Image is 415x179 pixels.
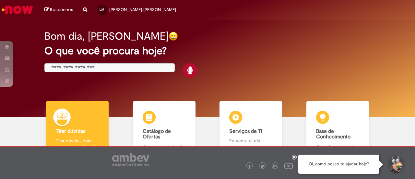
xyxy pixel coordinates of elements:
[121,101,208,157] a: Catálogo de Ofertas Abra uma solicitação
[44,31,169,42] h2: Bom dia, [PERSON_NAME]
[248,165,251,168] img: logo_footer_facebook.png
[109,7,176,12] span: [PERSON_NAME] [PERSON_NAME]
[50,6,73,13] span: Rascunhos
[169,32,178,41] img: happy-face.png
[294,101,381,157] a: Base de Conhecimento Consulte e aprenda
[56,137,99,150] p: Tirar dúvidas com Lupi Assist e Gen Ai
[34,101,121,157] a: Tirar dúvidas Tirar dúvidas com Lupi Assist e Gen Ai
[207,101,294,157] a: Serviços de TI Encontre ajuda
[273,164,277,168] img: logo_footer_linkedin.png
[316,143,359,150] p: Consulte e aprenda
[229,137,272,144] p: Encontre ajuda
[143,143,186,150] p: Abra uma solicitação
[100,7,104,12] span: LM
[284,161,293,170] img: logo_footer_youtube.png
[316,128,350,140] b: Base de Conhecimento
[386,155,405,174] button: Iniciar Conversa de Suporte
[56,128,85,134] b: Tirar dúvidas
[143,128,171,140] b: Catálogo de Ofertas
[44,7,73,13] a: Rascunhos
[112,153,149,166] img: logo_footer_ambev_rotulo_gray.png
[229,128,262,134] b: Serviços de TI
[298,155,379,174] div: Oi, como posso te ajudar hoje?
[44,45,370,57] h2: O que você procura hoje?
[1,3,34,16] img: ServiceNow
[261,165,264,168] img: logo_footer_twitter.png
